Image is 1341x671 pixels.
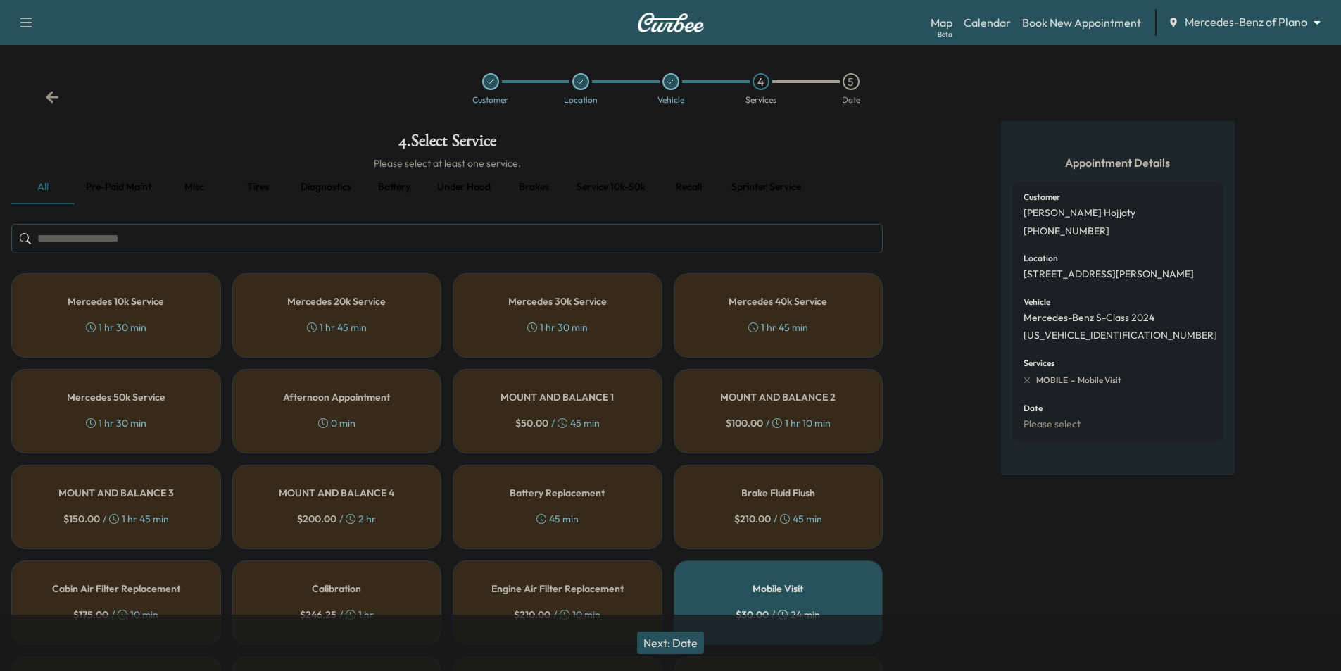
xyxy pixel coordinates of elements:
h5: Mercedes 30k Service [508,296,607,306]
div: 1 hr 45 min [307,320,367,334]
button: Under hood [426,170,502,204]
h6: Date [1024,404,1043,413]
h6: Please select at least one service. [11,156,883,170]
h5: MOUNT AND BALANCE 3 [58,488,174,498]
h5: Battery Replacement [510,488,605,498]
div: Services [745,96,776,104]
div: / 1 hr 45 min [63,512,169,526]
span: $ 246.25 [300,608,336,622]
span: $ 200.00 [297,512,336,526]
span: $ 175.00 [73,608,108,622]
span: Mobile Visit [1075,375,1121,386]
h5: Engine Air Filter Replacement [491,584,624,594]
div: / 45 min [515,416,600,430]
div: Location [564,96,598,104]
div: 4 [753,73,769,90]
p: [US_VEHICLE_IDENTIFICATION_NUMBER] [1024,330,1217,342]
p: [STREET_ADDRESS][PERSON_NAME] [1024,268,1194,281]
button: Battery [363,170,426,204]
div: 45 min [536,512,579,526]
div: / 1 hr 10 min [726,416,831,430]
button: Sprinter service [720,170,812,204]
h6: Vehicle [1024,298,1050,306]
h5: Mercedes 20k Service [287,296,386,306]
h5: Mercedes 10k Service [68,296,164,306]
p: [PERSON_NAME] Hojjaty [1024,207,1135,220]
button: Recall [657,170,720,204]
h5: Mercedes 50k Service [67,392,165,402]
p: [PHONE_NUMBER] [1024,225,1109,238]
h1: 4 . Select Service [11,132,883,156]
span: $ 30.00 [736,608,769,622]
div: / 24 min [736,608,820,622]
h5: MOUNT AND BALANCE 2 [720,392,836,402]
button: Misc [163,170,226,204]
div: 1 hr 45 min [748,320,808,334]
div: Date [842,96,860,104]
div: Vehicle [657,96,684,104]
div: Customer [472,96,508,104]
button: all [11,170,75,204]
h6: Location [1024,254,1058,263]
h6: Customer [1024,193,1060,201]
div: / 10 min [73,608,158,622]
h5: MOUNT AND BALANCE 1 [500,392,614,402]
div: Beta [938,29,952,39]
button: Tires [226,170,289,204]
div: / 45 min [734,512,822,526]
span: - [1068,373,1075,387]
span: $ 150.00 [63,512,100,526]
p: Mercedes-Benz S-Class 2024 [1024,312,1154,325]
h5: Brake Fluid Flush [741,488,815,498]
h5: Mobile Visit [753,584,803,594]
button: Pre-paid maint [75,170,163,204]
a: MapBeta [931,14,952,31]
span: $ 50.00 [515,416,548,430]
div: 1 hr 30 min [527,320,588,334]
h5: Calibration [312,584,361,594]
div: / 1 hr [300,608,374,622]
div: Back [45,90,59,104]
h5: Afternoon Appointment [283,392,390,402]
span: $ 210.00 [734,512,771,526]
h6: Services [1024,359,1054,368]
span: Mercedes-Benz of Plano [1185,14,1307,30]
div: basic tabs example [11,170,883,204]
button: Diagnostics [289,170,363,204]
button: Service 10k-50k [565,170,657,204]
span: $ 100.00 [726,416,763,430]
a: Book New Appointment [1022,14,1141,31]
img: Curbee Logo [637,13,705,32]
h5: Cabin Air Filter Replacement [52,584,180,594]
div: 1 hr 30 min [86,320,146,334]
p: Please select [1024,418,1081,431]
div: 1 hr 30 min [86,416,146,430]
h5: Appointment Details [1012,155,1223,170]
div: / 10 min [514,608,600,622]
span: $ 210.00 [514,608,550,622]
button: Brakes [502,170,565,204]
div: 5 [843,73,860,90]
a: Calendar [964,14,1011,31]
h5: MOUNT AND BALANCE 4 [279,488,394,498]
div: 0 min [318,416,355,430]
div: / 2 hr [297,512,376,526]
span: MOBILE [1036,375,1068,386]
h5: Mercedes 40k Service [729,296,827,306]
button: Next: Date [637,632,704,654]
